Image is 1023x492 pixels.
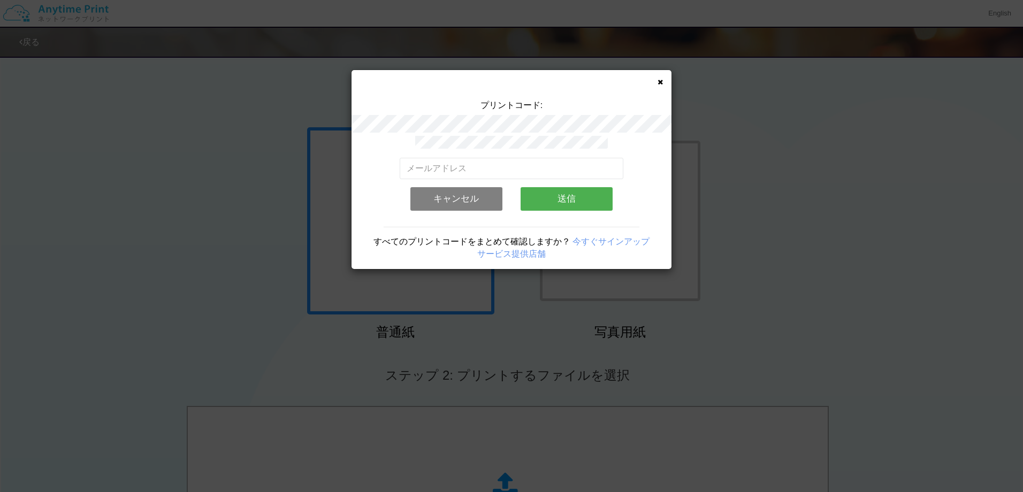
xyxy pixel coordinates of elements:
input: メールアドレス [400,158,624,179]
a: 今すぐサインアップ [572,237,650,246]
span: すべてのプリントコードをまとめて確認しますか？ [373,237,570,246]
span: プリントコード: [480,101,543,110]
button: キャンセル [410,187,502,211]
button: 送信 [521,187,613,211]
a: サービス提供店舗 [477,249,546,258]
